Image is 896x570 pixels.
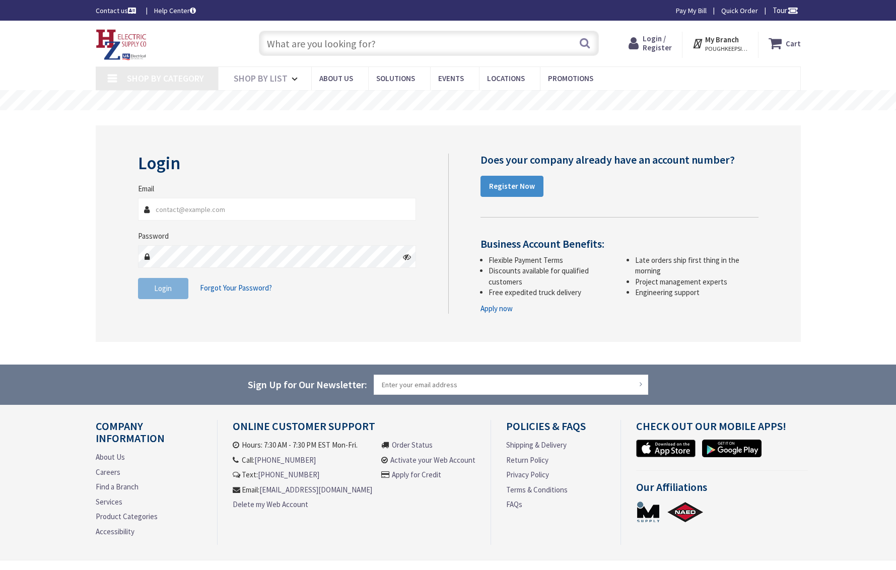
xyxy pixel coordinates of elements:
[96,420,202,452] h4: Company Information
[629,34,672,52] a: Login / Register
[374,375,649,395] input: Enter your email address
[489,287,612,298] li: Free expedited truck delivery
[480,238,759,250] h4: Business Account Benefits:
[480,154,759,166] h4: Does your company already have an account number?
[667,501,704,523] a: NAED
[548,74,593,83] span: Promotions
[773,6,798,15] span: Tour
[200,278,272,298] a: Forgot Your Password?
[506,440,567,450] a: Shipping & Delivery
[96,29,147,60] img: HZ Electric Supply
[96,496,122,507] a: Services
[376,74,415,83] span: Solutions
[96,526,134,537] a: Accessibility
[635,287,759,298] li: Engineering support
[360,95,538,106] rs-layer: Free Same Day Pickup at 8 Locations
[705,45,748,53] span: POUGHKEEPSIE, [GEOGRAPHIC_DATA]
[506,499,522,510] a: FAQs
[786,34,801,52] strong: Cart
[635,255,759,276] li: Late orders ship first thing in the morning
[233,499,308,510] a: Delete my Web Account
[489,255,612,265] li: Flexible Payment Terms
[138,278,188,299] button: Login
[636,420,808,440] h4: Check out Our Mobile Apps!
[138,231,169,241] label: Password
[705,35,739,44] strong: My Branch
[259,31,599,56] input: What are you looking for?
[392,469,441,480] a: Apply for Credit
[154,6,196,16] a: Help Center
[258,469,319,480] a: [PHONE_NUMBER]
[138,154,417,173] h2: Login
[234,73,288,84] span: Shop By List
[96,6,138,16] a: Contact us
[506,455,548,465] a: Return Policy
[487,74,525,83] span: Locations
[233,420,475,440] h4: Online Customer Support
[635,276,759,287] li: Project management experts
[254,455,316,465] a: [PHONE_NUMBER]
[233,440,372,450] li: Hours: 7:30 AM - 7:30 PM EST Mon-Fri.
[489,181,535,191] strong: Register Now
[96,467,120,477] a: Careers
[392,440,433,450] a: Order Status
[769,34,801,52] a: Cart
[480,303,513,314] a: Apply now
[233,455,372,465] li: Call:
[676,6,707,16] a: Pay My Bill
[233,484,372,495] li: Email:
[643,34,672,52] span: Login / Register
[489,265,612,287] li: Discounts available for qualified customers
[96,481,139,492] a: Find a Branch
[403,253,411,261] i: Click here to show/hide password
[390,455,475,465] a: Activate your Web Account
[138,198,417,221] input: Email
[721,6,758,16] a: Quick Order
[248,378,367,391] span: Sign Up for Our Newsletter:
[438,74,464,83] span: Events
[506,469,549,480] a: Privacy Policy
[259,484,372,495] a: [EMAIL_ADDRESS][DOMAIN_NAME]
[154,283,172,293] span: Login
[200,283,272,293] span: Forgot Your Password?
[96,511,158,522] a: Product Categories
[233,469,372,480] li: Text:
[636,481,808,501] h4: Our Affiliations
[480,176,543,197] a: Register Now
[636,501,660,523] a: MSUPPLY
[127,73,204,84] span: Shop By Category
[319,74,353,83] span: About Us
[506,484,568,495] a: Terms & Conditions
[692,34,748,52] div: My Branch POUGHKEEPSIE, [GEOGRAPHIC_DATA]
[138,183,154,194] label: Email
[96,452,125,462] a: About Us
[506,420,605,440] h4: Policies & FAQs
